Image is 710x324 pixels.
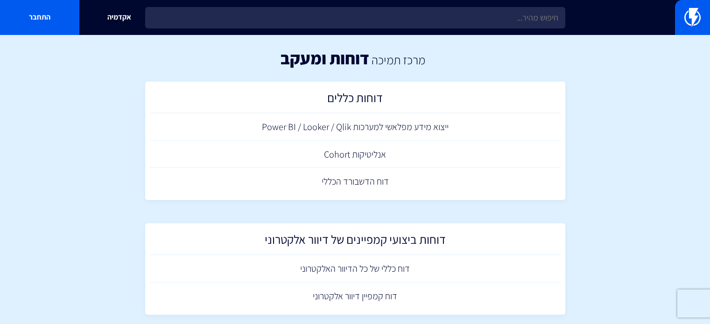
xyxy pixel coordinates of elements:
[145,7,565,28] input: חיפוש מהיר...
[150,113,561,141] a: ייצוא מידע מפלאשי למערכות Power BI / Looker / Qlik
[150,255,561,283] a: דוח כללי של כל הדיוור האלקטרוני
[150,141,561,168] a: אנליטיקות Cohort
[281,49,369,68] h1: דוחות ומעקב
[150,228,561,255] a: דוחות ביצועי קמפיינים של דיוור אלקטרוני
[150,86,561,114] a: דוחות כללים
[372,52,425,68] a: מרכז תמיכה
[155,91,556,109] h2: דוחות כללים
[155,233,556,251] h2: דוחות ביצועי קמפיינים של דיוור אלקטרוני
[150,168,561,195] a: דוח הדשבורד הכללי
[150,283,561,310] a: דוח קמפיין דיוור אלקטרוני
